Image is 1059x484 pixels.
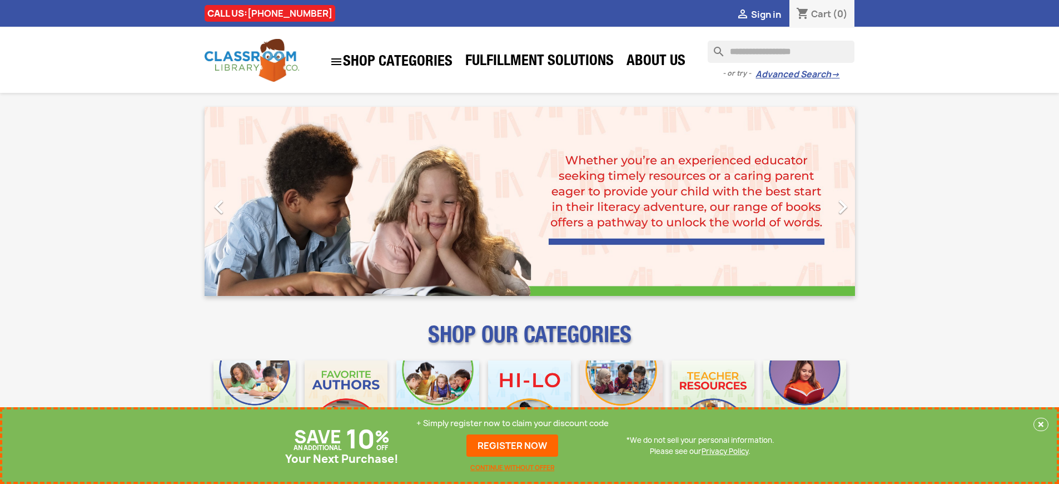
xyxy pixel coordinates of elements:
img: CLC_Bulk_Mobile.jpg [213,360,296,443]
i: search [708,41,721,54]
a: Next [757,107,855,296]
img: CLC_Fiction_Nonfiction_Mobile.jpg [580,360,663,443]
a: SHOP CATEGORIES [324,50,458,74]
img: CLC_Phonics_And_Decodables_Mobile.jpg [396,360,479,443]
span: → [831,69,839,80]
img: CLC_Favorite_Authors_Mobile.jpg [305,360,387,443]
a: [PHONE_NUMBER] [247,7,332,19]
img: CLC_HiLo_Mobile.jpg [488,360,571,443]
span: Cart [811,8,831,20]
p: SHOP OUR CATEGORIES [205,332,855,352]
a: Fulfillment Solutions [460,51,619,73]
span: - or try - [723,68,755,79]
a:  Sign in [736,8,781,21]
input: Search [708,41,854,63]
a: About Us [621,51,691,73]
i:  [330,55,343,68]
span: (0) [833,8,848,20]
i:  [205,193,233,221]
img: CLC_Dyslexia_Mobile.jpg [763,360,846,443]
span: Sign in [751,8,781,21]
a: Previous [205,107,302,296]
i:  [829,193,857,221]
i:  [736,8,749,22]
ul: Carousel container [205,107,855,296]
img: Classroom Library Company [205,39,299,82]
a: Advanced Search→ [755,69,839,80]
img: CLC_Teacher_Resources_Mobile.jpg [672,360,754,443]
div: CALL US: [205,5,335,22]
i: shopping_cart [796,8,809,21]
